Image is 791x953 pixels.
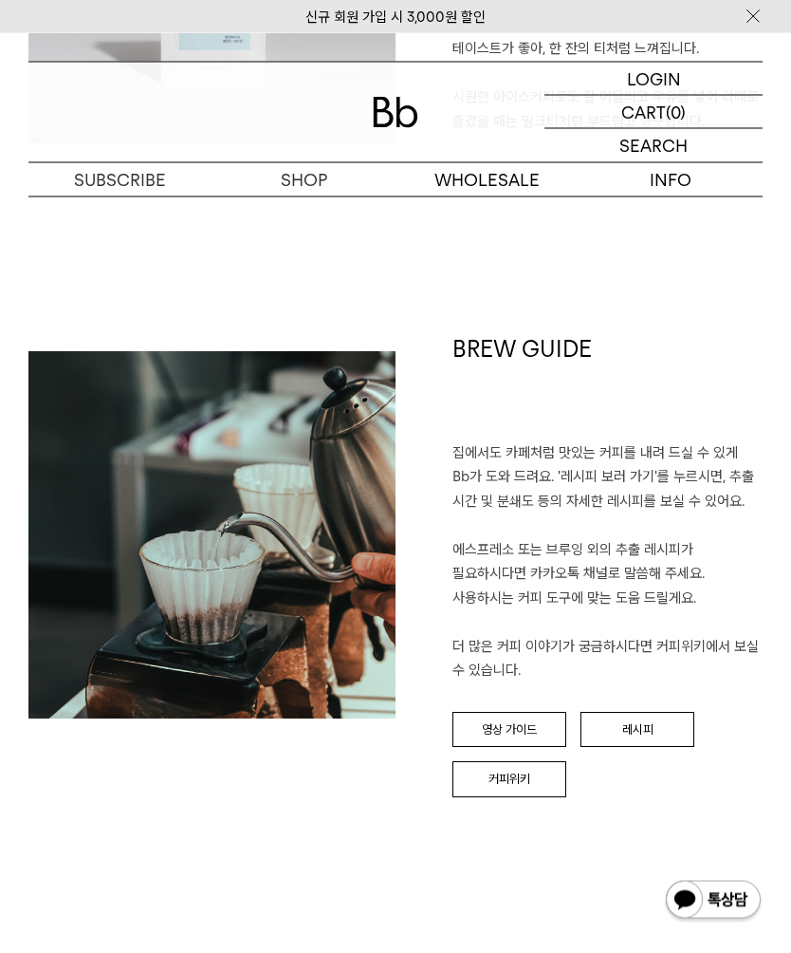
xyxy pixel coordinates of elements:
p: WHOLESALE [395,163,579,196]
a: 신규 회원 가입 시 3,000원 할인 [305,9,486,26]
a: 영상 가이드 [452,713,566,749]
p: CART [621,96,666,128]
a: CART (0) [544,96,763,129]
p: INFO [579,163,763,196]
h1: BREW GUIDE [452,334,763,442]
a: 레시피 [580,713,694,749]
a: SUBSCRIBE [28,163,212,196]
a: LOGIN [544,63,763,96]
p: SEARCH [619,129,688,162]
p: 집에서도 카페처럼 맛있는 커피를 내려 드실 ﻿수 있게 Bb가 도와 드려요. '레시피 보러 가기'를 누르시면, 추출 시간 및 분쇄도 등의 자세한 레시피를 보실 수 있어요. 에스... [452,442,763,684]
img: 카카오톡 채널 1:1 채팅 버튼 [664,879,763,925]
img: 132a082e391aa10324cf325f260fd9af_112349.jpg [28,352,395,719]
p: LOGIN [627,63,681,95]
p: (0) [666,96,686,128]
img: 로고 [373,97,418,128]
a: 커피위키 [452,762,566,798]
a: SHOP [212,163,396,196]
